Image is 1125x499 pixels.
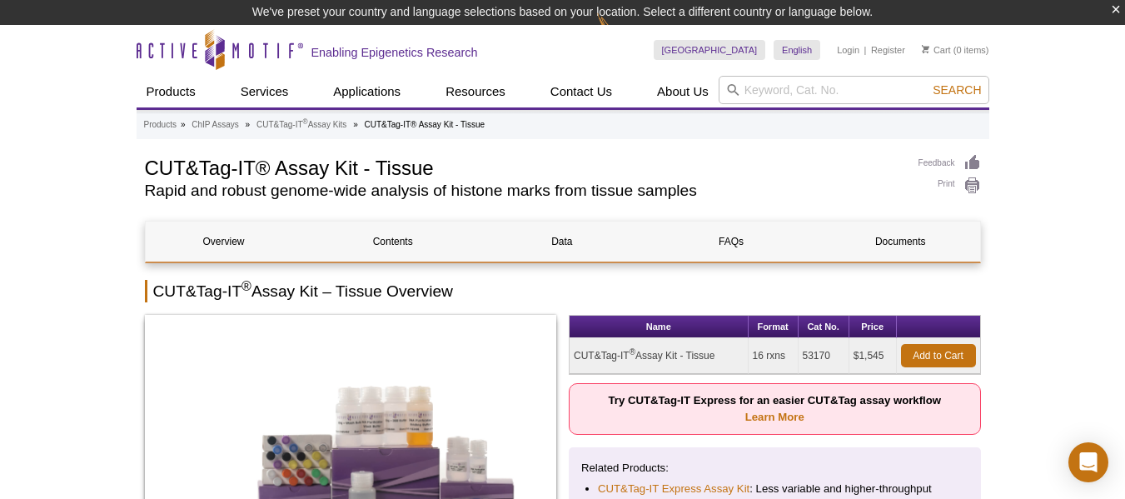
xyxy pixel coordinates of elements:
h2: Rapid and robust genome-wide analysis of histone marks from tissue samples [145,183,902,198]
h2: CUT&Tag-IT Assay Kit – Tissue Overview [145,280,981,302]
span: Search [933,83,981,97]
a: Applications [323,76,411,107]
a: English [774,40,820,60]
a: Feedback [918,154,981,172]
a: Contact Us [540,76,622,107]
strong: Try CUT&Tag-IT Express for an easier CUT&Tag assay workflow [608,394,941,423]
a: Services [231,76,299,107]
a: Learn More [745,411,804,423]
a: Products [137,76,206,107]
a: CUT&Tag-IT®Assay Kits [256,117,346,132]
td: CUT&Tag-IT Assay Kit - Tissue [570,338,749,374]
a: Overview [146,222,302,262]
a: Cart [922,44,951,56]
sup: ® [303,117,308,126]
td: 16 rxns [749,338,799,374]
li: » [181,120,186,129]
a: Contents [315,222,471,262]
th: Name [570,316,749,338]
div: Open Intercom Messenger [1068,442,1108,482]
a: Resources [436,76,515,107]
sup: ® [630,347,635,357]
li: » [353,120,358,129]
sup: ® [241,279,251,293]
a: Register [871,44,905,56]
li: CUT&Tag-IT® Assay Kit - Tissue [364,120,485,129]
p: Related Products: [581,460,968,477]
h1: CUT&Tag-IT® Assay Kit - Tissue [145,154,902,179]
a: Login [837,44,859,56]
a: Print [918,177,981,195]
button: Search [928,82,986,97]
a: Documents [822,222,978,262]
li: » [246,120,251,129]
a: ChIP Assays [192,117,239,132]
a: Data [484,222,640,262]
li: | [864,40,867,60]
a: Products [144,117,177,132]
a: CUT&Tag-IT Express Assay Kit [598,481,749,497]
a: FAQs [653,222,809,262]
img: Your Cart [922,45,929,53]
input: Keyword, Cat. No. [719,76,989,104]
h2: Enabling Epigenetics Research [311,45,478,60]
td: $1,545 [849,338,897,374]
a: [GEOGRAPHIC_DATA] [654,40,766,60]
td: 53170 [799,338,849,374]
img: Change Here [597,12,641,52]
a: Add to Cart [901,344,976,367]
li: (0 items) [922,40,989,60]
th: Price [849,316,897,338]
a: About Us [647,76,719,107]
th: Cat No. [799,316,849,338]
th: Format [749,316,799,338]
